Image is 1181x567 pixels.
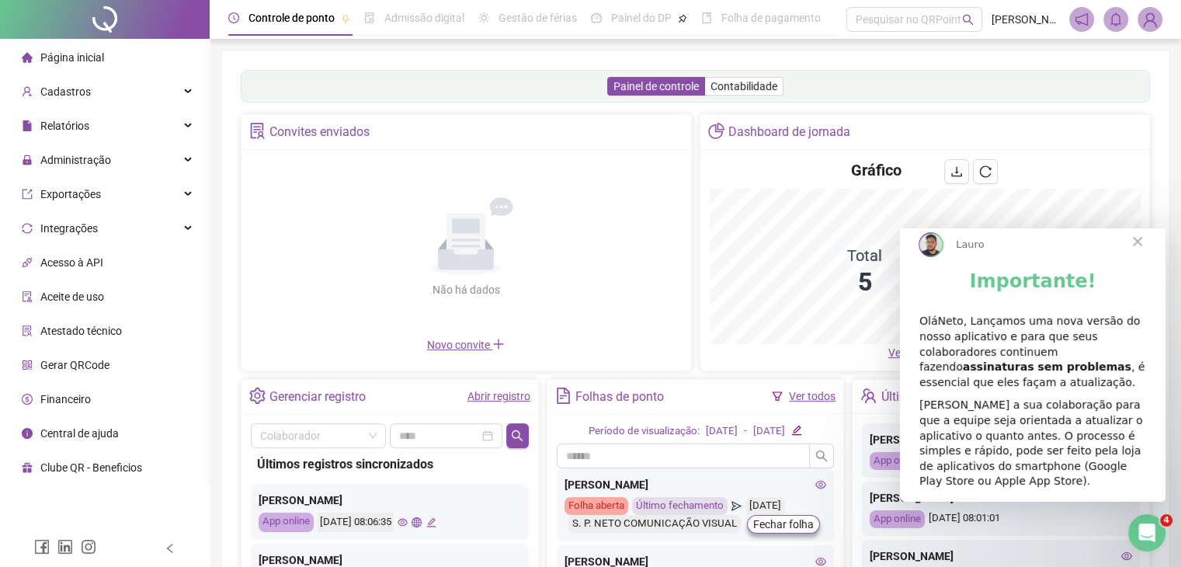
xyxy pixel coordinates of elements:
span: search [962,14,974,26]
div: Últimos registros sincronizados [881,384,1054,410]
div: [PERSON_NAME] [870,548,1132,565]
iframe: Intercom live chat [1128,514,1165,551]
span: gift [22,462,33,473]
div: Últimos registros sincronizados [257,454,523,474]
span: Atestado técnico [40,325,122,337]
div: Folhas de ponto [575,384,664,410]
span: pie-chart [708,123,724,139]
span: lock [22,155,33,165]
div: Período de visualização: [589,423,700,440]
span: team [860,388,877,404]
button: Fechar folha [747,515,820,534]
span: Painel de controle [613,80,699,92]
span: linkedin [57,539,73,555]
iframe: Intercom live chat mensagem [900,228,1165,502]
div: App online [870,510,925,528]
span: Clube QR - Beneficios [40,461,142,474]
span: file-done [364,12,375,23]
div: App online [870,452,925,470]
span: [PERSON_NAME] [992,11,1060,28]
span: sync [22,223,33,234]
span: Integrações [40,222,98,235]
div: [DATE] [706,423,738,440]
div: [DATE] 08:06:35 [870,452,1132,470]
span: file [22,120,33,131]
span: Painel do DP [611,12,672,24]
span: clock-circle [228,12,239,23]
span: solution [22,325,33,336]
span: Financeiro [40,393,91,405]
div: [DATE] 08:06:35 [318,513,394,532]
span: Exportações [40,188,101,200]
div: [DATE] [745,497,785,515]
a: Ver detalhes down [888,346,961,359]
div: [PERSON_NAME] [564,476,827,493]
span: Administração [40,154,111,166]
div: Dashboard de jornada [728,119,850,145]
span: facebook [34,539,50,555]
span: search [815,450,828,462]
span: filter [772,391,783,402]
span: Contabilidade [710,80,777,92]
span: bell [1109,12,1123,26]
div: [PERSON_NAME] [870,489,1132,506]
span: Página inicial [40,51,104,64]
a: Ver todos [789,390,835,402]
span: file-text [555,388,571,404]
div: Não há dados [394,281,537,298]
span: instagram [81,539,96,555]
b: assinaturas sem problemas [63,132,231,144]
span: pushpin [678,14,687,23]
span: Controle de ponto [248,12,335,24]
span: download [950,165,963,178]
span: global [412,517,422,527]
span: info-circle [22,428,33,439]
div: Convites enviados [269,119,370,145]
span: edit [791,425,801,435]
span: 4 [1160,514,1172,527]
span: left [165,543,175,554]
span: dollar [22,394,33,405]
div: [DATE] 08:01:01 [870,510,1132,528]
span: qrcode [22,360,33,370]
div: App online [259,513,314,532]
span: eye [815,479,826,490]
span: api [22,257,33,268]
a: Abrir registro [467,390,530,402]
div: S. P. NETO COMUNICAÇÃO VISUAL [568,515,741,533]
div: [PERSON_NAME] [870,431,1132,448]
span: Aceite de uso [40,290,104,303]
span: reload [979,165,992,178]
span: eye [398,517,408,527]
span: Gestão de férias [498,12,577,24]
span: Central de ajuda [40,427,119,440]
div: [PERSON_NAME] [259,492,521,509]
span: setting [249,388,266,404]
div: - [744,423,747,440]
span: plus [492,338,505,350]
div: Folha aberta [564,497,628,515]
span: export [22,189,33,200]
div: Último fechamento [632,497,728,515]
span: sun [478,12,489,23]
span: Relatórios [40,120,89,132]
span: solution [249,123,266,139]
span: dashboard [591,12,602,23]
b: Importante! [70,42,196,64]
span: audit [22,291,33,302]
div: OláNeto, Lançamos uma nova versão do nosso aplicativo e para que seus colaboradores continuem faz... [19,85,246,162]
span: eye [815,556,826,567]
span: Acesso à API [40,256,103,269]
span: book [701,12,712,23]
span: search [511,430,523,442]
span: pushpin [341,14,350,23]
span: Admissão digital [384,12,464,24]
span: Fechar folha [753,516,814,533]
span: Ver detalhes [888,346,948,359]
span: edit [426,517,436,527]
img: 60140 [1138,8,1162,31]
span: send [731,497,742,515]
span: user-add [22,86,33,97]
